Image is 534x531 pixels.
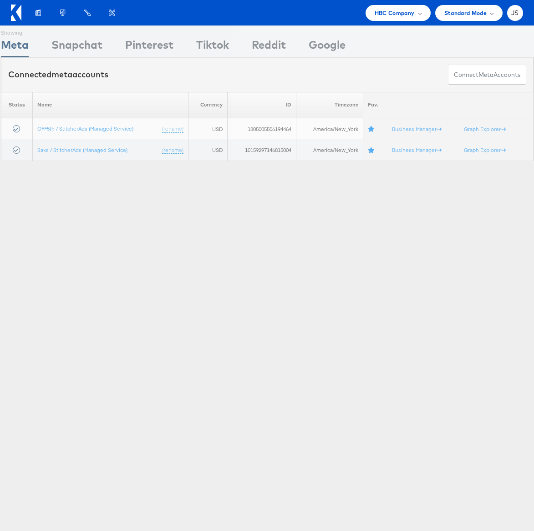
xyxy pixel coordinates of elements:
th: Currency [188,92,228,118]
th: ID [227,92,296,118]
a: OFF5th / StitcherAds (Managed Service) [37,125,133,131]
div: Showing [1,26,29,37]
td: America/New_York [296,139,363,161]
a: Graph Explorer [464,146,506,153]
div: Tiktok [196,37,229,57]
div: Reddit [252,37,286,57]
button: ConnectmetaAccounts [448,65,526,85]
a: (rename) [162,146,183,154]
th: Timezone [296,92,363,118]
a: Business Manager [392,125,442,132]
td: 10159297146815004 [227,139,296,161]
td: 1805005506194464 [227,118,296,139]
a: (rename) [162,125,183,132]
td: USD [188,118,228,139]
td: America/New_York [296,118,363,139]
span: HBC Company [375,8,415,18]
div: Connected accounts [8,69,108,81]
div: Meta [1,37,29,57]
div: Google [309,37,346,57]
div: Snapchat [51,37,102,57]
td: USD [188,139,228,161]
span: JS [511,10,519,16]
a: Saks / StitcherAds (Managed Service) [37,146,127,153]
th: Name [33,92,188,118]
a: Business Manager [392,146,442,153]
span: meta [478,71,493,79]
th: Status [1,92,33,118]
span: meta [51,69,72,80]
span: Standard Mode [444,8,487,18]
div: Pinterest [125,37,173,57]
a: Graph Explorer [464,125,506,132]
